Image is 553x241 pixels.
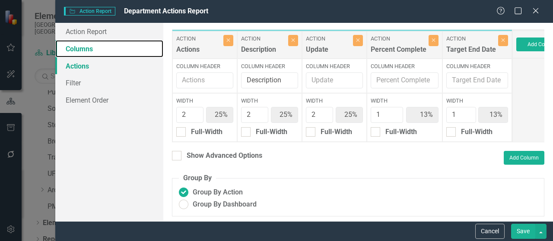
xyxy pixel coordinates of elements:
[55,91,163,109] a: Element Order
[193,200,257,210] span: Group By Dashboard
[306,72,363,88] input: Update
[321,127,352,137] div: Full-Width
[371,35,426,43] label: Action
[124,7,208,15] span: Department Actions Report
[55,40,163,57] a: Columns
[446,63,508,70] label: Column Header
[371,63,439,70] label: Column Header
[241,72,298,88] input: Description
[371,45,426,59] div: Percent Complete
[306,97,363,105] label: Width
[446,35,496,43] label: Action
[176,63,233,70] label: Column Header
[504,151,544,165] button: Add Column
[306,107,333,123] input: Column Width
[241,63,298,70] label: Column Header
[193,188,243,197] span: Group By Action
[241,97,298,105] label: Width
[371,97,439,105] label: Width
[306,45,351,59] div: Update
[461,127,493,137] div: Full-Width
[256,127,287,137] div: Full-Width
[176,107,203,123] input: Column Width
[241,35,286,43] label: Action
[176,97,233,105] label: Width
[241,45,286,59] div: Description
[241,107,268,123] input: Column Width
[55,57,163,75] a: Actions
[511,224,535,239] button: Save
[176,35,221,43] label: Action
[385,127,417,137] div: Full-Width
[64,7,115,16] span: Action Report
[55,23,163,40] a: Action Report
[176,72,233,88] input: Actions
[446,97,508,105] label: Width
[55,74,163,91] a: Filter
[306,35,351,43] label: Action
[179,173,216,183] legend: Group By
[306,63,363,70] label: Column Header
[446,45,496,59] div: Target End Date
[475,224,505,239] button: Cancel
[176,45,221,59] div: Actions
[371,107,403,123] input: Column Width
[446,107,476,123] input: Column Width
[191,127,222,137] div: Full-Width
[446,72,508,88] input: Target End Date
[187,151,262,161] div: Show Advanced Options
[371,72,439,88] input: Percent Complete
